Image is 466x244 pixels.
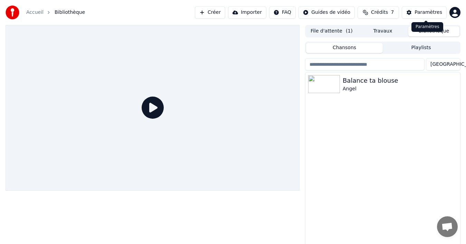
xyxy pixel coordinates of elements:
[411,22,443,32] div: Paramètres
[408,26,459,36] button: Bibliothèque
[391,9,394,16] span: 7
[6,6,19,19] img: youka
[306,26,357,36] button: File d'attente
[371,9,388,16] span: Crédits
[269,6,296,19] button: FAQ
[195,6,225,19] button: Créer
[346,28,353,35] span: ( 1 )
[402,6,447,19] button: Paramètres
[343,76,457,85] div: Balance ta blouse
[343,85,457,92] div: Angel
[26,9,44,16] a: Accueil
[26,9,85,16] nav: breadcrumb
[357,26,408,36] button: Travaux
[383,43,459,53] button: Playlists
[358,6,399,19] button: Crédits7
[306,43,383,53] button: Chansons
[298,6,355,19] button: Guides de vidéo
[437,216,458,237] a: Ouvrir le chat
[415,9,442,16] div: Paramètres
[55,9,85,16] span: Bibliothèque
[228,6,266,19] button: Importer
